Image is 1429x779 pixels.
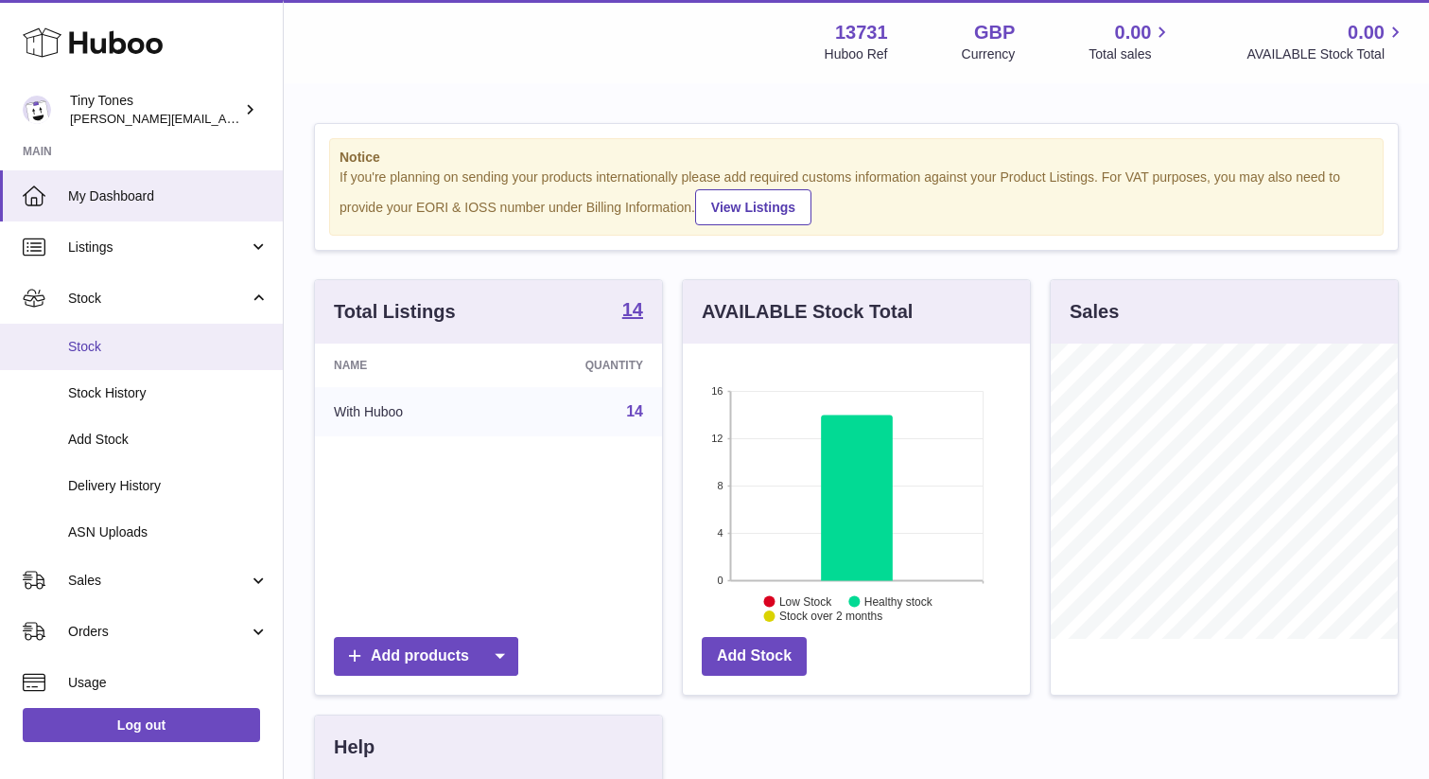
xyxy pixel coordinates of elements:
[334,735,375,760] h3: Help
[717,527,723,539] text: 4
[702,637,807,676] a: Add Stock
[779,610,882,623] text: Stock over 2 months
[626,403,643,419] a: 14
[23,708,260,742] a: Log out
[68,384,269,402] span: Stock History
[498,344,662,387] th: Quantity
[1246,20,1406,63] a: 0.00 AVAILABLE Stock Total
[68,523,269,541] span: ASN Uploads
[1070,299,1119,325] h3: Sales
[70,92,240,128] div: Tiny Tones
[1246,45,1406,63] span: AVAILABLE Stock Total
[315,387,498,436] td: With Huboo
[695,189,811,225] a: View Listings
[68,431,269,449] span: Add Stock
[68,290,249,308] span: Stock
[962,45,1016,63] div: Currency
[717,575,723,586] text: 0
[622,300,643,319] strong: 14
[974,20,1015,45] strong: GBP
[68,338,269,356] span: Stock
[779,594,832,608] text: Low Stock
[340,168,1373,225] div: If you're planning on sending your products internationally please add required customs informati...
[1089,20,1173,63] a: 0.00 Total sales
[315,344,498,387] th: Name
[70,111,379,126] span: [PERSON_NAME][EMAIL_ADDRESS][DOMAIN_NAME]
[864,594,933,608] text: Healthy stock
[711,433,723,444] text: 12
[1089,45,1173,63] span: Total sales
[1348,20,1385,45] span: 0.00
[622,300,643,323] a: 14
[1115,20,1152,45] span: 0.00
[23,96,51,124] img: sasha@tinytones.uk
[68,572,249,590] span: Sales
[711,385,723,397] text: 16
[334,637,518,676] a: Add products
[68,674,269,692] span: Usage
[68,187,269,205] span: My Dashboard
[717,480,723,491] text: 8
[334,299,456,325] h3: Total Listings
[68,239,249,257] span: Listings
[68,477,269,495] span: Delivery History
[835,20,888,45] strong: 13731
[702,299,913,325] h3: AVAILABLE Stock Total
[340,149,1373,167] strong: Notice
[825,45,888,63] div: Huboo Ref
[68,623,249,641] span: Orders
